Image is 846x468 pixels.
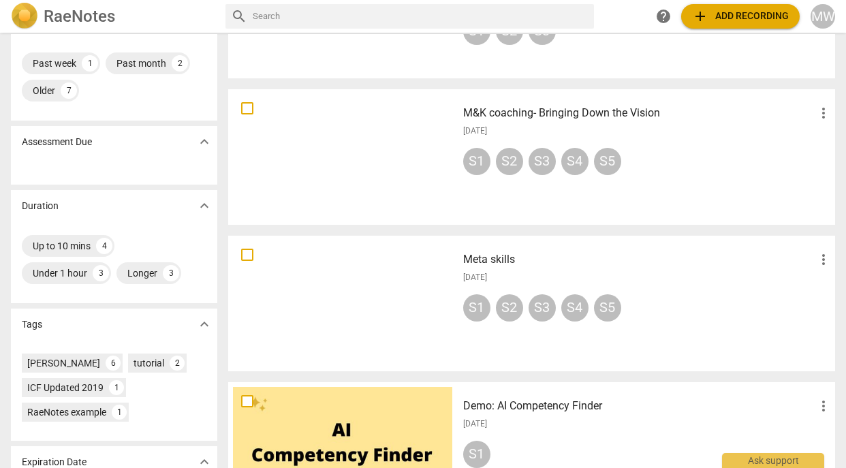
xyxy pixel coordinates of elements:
[82,55,98,72] div: 1
[196,198,213,214] span: expand_more
[96,238,112,254] div: 4
[463,398,816,414] h3: Demo: AI Competency Finder
[33,239,91,253] div: Up to 10 mins
[27,381,104,394] div: ICF Updated 2019
[496,294,523,322] div: S2
[529,148,556,175] div: S3
[194,131,215,152] button: Show more
[194,196,215,216] button: Show more
[561,294,589,322] div: S4
[253,5,589,27] input: Search
[463,105,816,121] h3: M&K coaching- Bringing Down the Vision
[172,55,188,72] div: 2
[194,314,215,334] button: Show more
[33,266,87,280] div: Under 1 hour
[196,134,213,150] span: expand_more
[561,148,589,175] div: S4
[27,356,100,370] div: [PERSON_NAME]
[529,294,556,322] div: S3
[692,8,789,25] span: Add recording
[594,148,621,175] div: S5
[109,380,124,395] div: 1
[93,265,109,281] div: 3
[681,4,800,29] button: Upload
[231,8,247,25] span: search
[22,199,59,213] p: Duration
[815,398,832,414] span: more_vert
[196,316,213,332] span: expand_more
[594,294,621,322] div: S5
[463,272,487,283] span: [DATE]
[170,356,185,371] div: 2
[127,266,157,280] div: Longer
[722,453,824,468] div: Ask support
[112,405,127,420] div: 1
[655,8,672,25] span: help
[233,240,831,366] a: Meta skills[DATE]S1S2S3S4S5
[106,356,121,371] div: 6
[463,125,487,137] span: [DATE]
[692,8,708,25] span: add
[22,135,92,149] p: Assessment Due
[61,82,77,99] div: 7
[11,3,215,30] a: LogoRaeNotes
[116,57,166,70] div: Past month
[463,294,490,322] div: S1
[11,3,38,30] img: Logo
[44,7,115,26] h2: RaeNotes
[811,4,835,29] button: MW
[815,251,832,268] span: more_vert
[33,57,76,70] div: Past week
[33,84,55,97] div: Older
[27,405,106,419] div: RaeNotes example
[496,148,523,175] div: S2
[463,148,490,175] div: S1
[233,94,831,220] a: M&K coaching- Bringing Down the Vision[DATE]S1S2S3S4S5
[651,4,676,29] a: Help
[134,356,164,370] div: tutorial
[463,418,487,430] span: [DATE]
[463,251,816,268] h3: Meta skills
[22,317,42,332] p: Tags
[815,105,832,121] span: more_vert
[163,265,179,281] div: 3
[463,441,490,468] div: S1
